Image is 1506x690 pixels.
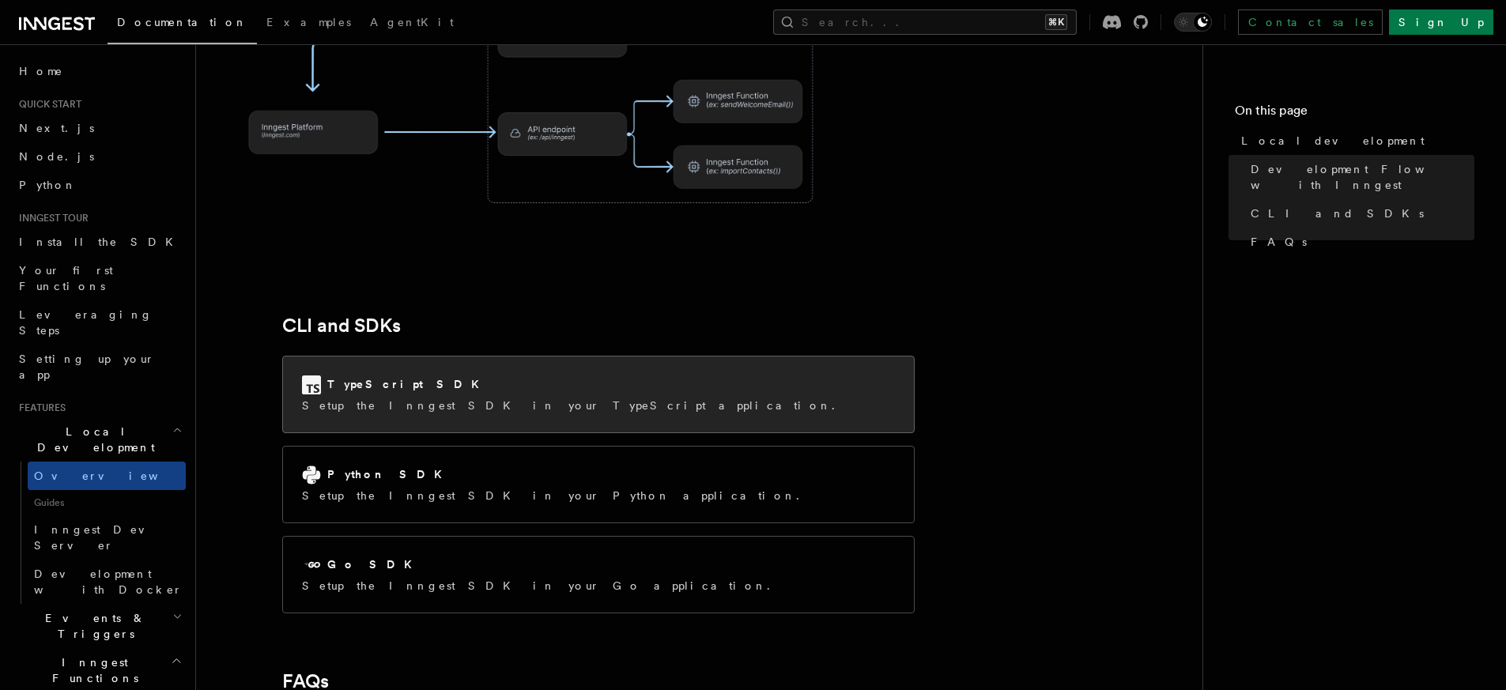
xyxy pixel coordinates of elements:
a: Overview [28,462,186,490]
h2: Python SDK [327,466,451,482]
span: Next.js [19,122,94,134]
span: Inngest tour [13,212,89,224]
button: Toggle dark mode [1174,13,1212,32]
span: Node.js [19,150,94,163]
a: Sign Up [1389,9,1493,35]
a: Local development [1235,126,1474,155]
a: Setting up your app [13,345,186,389]
span: CLI and SDKs [1251,205,1424,221]
span: Setting up your app [19,353,155,381]
button: Local Development [13,417,186,462]
a: Node.js [13,142,186,171]
span: Quick start [13,98,81,111]
a: FAQs [1244,228,1474,256]
span: Install the SDK [19,236,183,248]
div: Local Development [13,462,186,604]
a: Next.js [13,114,186,142]
span: Development Flow with Inngest [1251,161,1474,193]
a: Development with Docker [28,560,186,604]
span: Leveraging Steps [19,308,153,337]
a: Python [13,171,186,199]
span: Overview [34,469,197,482]
p: Setup the Inngest SDK in your TypeScript application. [302,398,844,413]
p: Setup the Inngest SDK in your Python application. [302,488,809,503]
button: Search...⌘K [773,9,1077,35]
a: Development Flow with Inngest [1244,155,1474,199]
a: Contact sales [1238,9,1383,35]
a: Install the SDK [13,228,186,256]
kbd: ⌘K [1045,14,1067,30]
h2: TypeScript SDK [327,376,489,392]
span: Your first Functions [19,264,113,292]
span: Inngest Functions [13,654,171,686]
h2: Go SDK [327,556,421,572]
span: Inngest Dev Server [34,523,169,552]
a: Leveraging Steps [13,300,186,345]
a: Go SDKSetup the Inngest SDK in your Go application. [282,536,915,613]
button: Events & Triggers [13,604,186,648]
a: CLI and SDKs [282,315,401,337]
a: CLI and SDKs [1244,199,1474,228]
a: Examples [257,5,360,43]
span: FAQs [1251,234,1307,250]
a: Python SDKSetup the Inngest SDK in your Python application. [282,446,915,523]
a: Home [13,57,186,85]
span: AgentKit [370,16,454,28]
span: Home [19,63,63,79]
span: Local Development [13,424,172,455]
span: Local development [1241,133,1425,149]
h4: On this page [1235,101,1474,126]
a: Documentation [108,5,257,44]
a: TypeScript SDKSetup the Inngest SDK in your TypeScript application. [282,356,915,433]
a: AgentKit [360,5,463,43]
span: Guides [28,490,186,515]
span: Documentation [117,16,247,28]
span: Examples [266,16,351,28]
span: Features [13,402,66,414]
a: Inngest Dev Server [28,515,186,560]
span: Development with Docker [34,567,183,596]
span: Events & Triggers [13,610,172,642]
a: Your first Functions [13,256,186,300]
span: Python [19,179,77,191]
p: Setup the Inngest SDK in your Go application. [302,578,779,594]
